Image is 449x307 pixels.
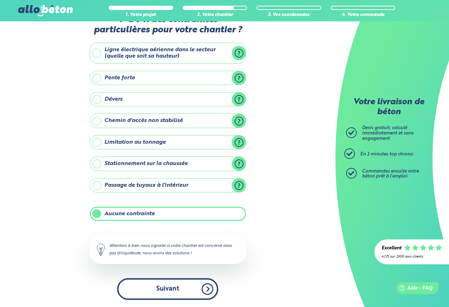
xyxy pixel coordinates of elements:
label: Pente forte [90,71,246,85]
div: 2. Votre chantier [183,12,247,18]
label: Chemin d'accès non stabilisé [90,113,246,128]
span: En 2 minutes top chrono [360,152,413,157]
span: Devis gratuit, calculé immédiatement et sans engagement [362,126,414,141]
label: Ligne électrique aérienne dans le secteur (quelle que soit sa hauteur) [90,43,246,64]
div: 1. Votre projet [109,12,173,18]
img: allobéton [18,5,73,16]
div: Attention à bien nous signaler si votre chantier est concerné mais pas d'inquiétude, nous avons d... [90,235,246,264]
label: Aucune contrainte [90,207,246,221]
label: Limitation au tonnage [90,135,246,149]
iframe: Help widget launcher [386,279,441,299]
div: 3. Vos coordonnées [257,12,321,18]
span: Commandez ensuite votre béton prêt à l'emploi [362,169,419,179]
button: Suivant [117,278,218,300]
label: Passage de tuyaux à l'intérieur [90,178,246,192]
label: Y-a t-il des contraintes particulières pour votre chantier ? [90,15,246,36]
p: Votre livraison de béton [348,97,429,117]
label: Stationnement sur la chaussée [90,157,246,171]
label: Dévers [90,92,246,106]
div: 4.7/5 sur 2300 avis clients [382,255,442,259]
div: 4. Votre commande [331,12,395,18]
div: Excellent [382,246,401,251]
